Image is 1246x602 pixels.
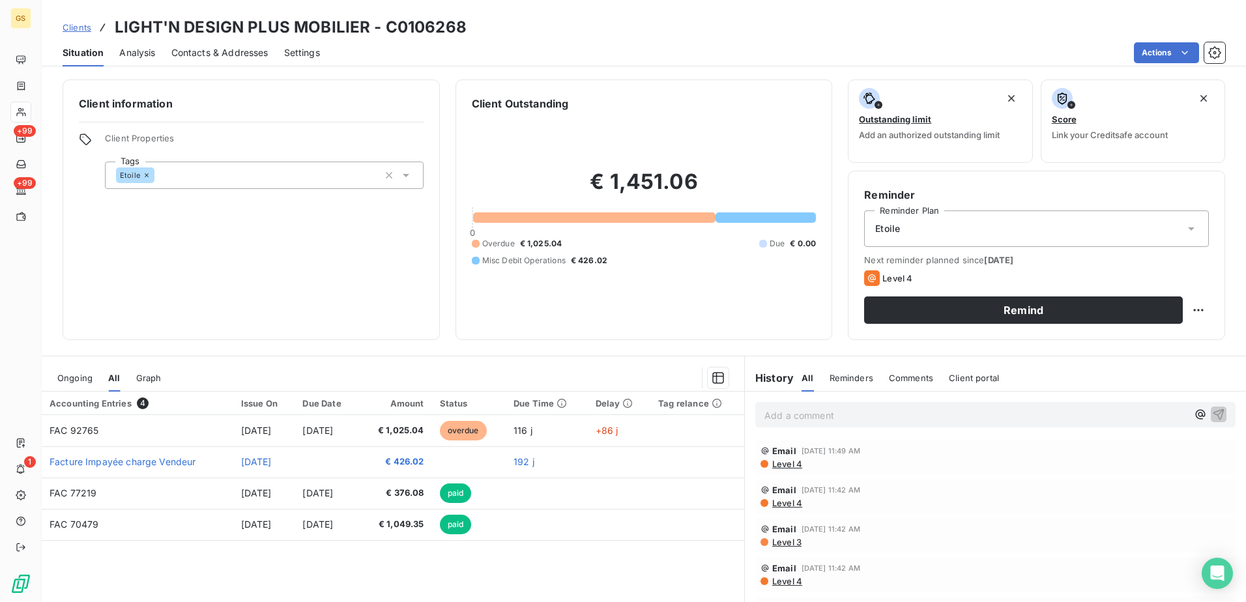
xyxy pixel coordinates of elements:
[472,169,817,208] h2: € 1,451.06
[241,398,287,408] div: Issue On
[470,227,475,238] span: 0
[241,519,272,530] span: [DATE]
[50,397,225,409] div: Accounting Entries
[875,222,900,235] span: Etoile
[514,456,534,467] span: 192 j
[367,398,424,408] div: Amount
[1134,42,1199,63] button: Actions
[440,483,472,503] span: paid
[136,373,162,383] span: Graph
[14,177,36,189] span: +99
[772,446,796,456] span: Email
[302,425,333,436] span: [DATE]
[440,515,472,534] span: paid
[119,46,155,59] span: Analysis
[171,46,268,59] span: Contacts & Addresses
[137,397,149,409] span: 4
[864,187,1209,203] h6: Reminder
[50,487,96,498] span: FAC 77219
[596,425,618,436] span: +86 j
[772,524,796,534] span: Email
[771,498,802,508] span: Level 4
[1052,130,1168,140] span: Link your Creditsafe account
[745,370,794,386] h6: History
[63,22,91,33] span: Clients
[770,238,785,250] span: Due
[482,255,566,266] span: Misc Debit Operations
[482,238,515,250] span: Overdue
[889,373,933,383] span: Comments
[57,373,93,383] span: Ongoing
[830,373,873,383] span: Reminders
[367,455,424,468] span: € 426.02
[302,519,333,530] span: [DATE]
[367,518,424,531] span: € 1,049.35
[472,96,569,111] h6: Client Outstanding
[772,485,796,495] span: Email
[367,424,424,437] span: € 1,025.04
[241,487,272,498] span: [DATE]
[571,255,607,266] span: € 426.02
[1052,114,1077,124] span: Score
[440,398,499,408] div: Status
[1041,79,1225,163] button: ScoreLink your Creditsafe account
[984,255,1013,265] span: [DATE]
[241,425,272,436] span: [DATE]
[520,238,562,250] span: € 1,025.04
[302,487,333,498] span: [DATE]
[79,96,424,111] h6: Client information
[864,255,1209,265] span: Next reminder planned since
[120,171,140,179] span: Etoile
[1202,558,1233,589] div: Open Intercom Messenger
[949,373,999,383] span: Client portal
[63,21,91,34] a: Clients
[10,128,31,149] a: +99
[802,564,860,572] span: [DATE] 11:42 AM
[105,133,424,151] span: Client Properties
[771,459,802,469] span: Level 4
[772,563,796,573] span: Email
[802,486,860,494] span: [DATE] 11:42 AM
[115,16,467,39] h3: LIGHT'N DESIGN PLUS MOBILIER - C0106268
[10,8,31,29] div: GS
[367,487,424,500] span: € 376.08
[14,125,36,137] span: +99
[658,398,736,408] div: Tag relance
[302,398,351,408] div: Due Date
[859,130,1000,140] span: Add an authorized outstanding limit
[284,46,320,59] span: Settings
[108,373,120,383] span: All
[514,425,532,436] span: 116 j
[802,447,860,455] span: [DATE] 11:49 AM
[802,525,860,533] span: [DATE] 11:42 AM
[241,456,272,467] span: [DATE]
[10,573,31,594] img: Logo LeanPay
[50,425,98,436] span: FAC 92765
[859,114,931,124] span: Outstanding limit
[154,169,165,181] input: Add a tag
[790,238,816,250] span: € 0.00
[771,576,802,586] span: Level 4
[10,180,31,201] a: +99
[50,519,98,530] span: FAC 70479
[882,273,912,283] span: Level 4
[50,456,196,467] span: Facture Impayée charge Vendeur
[440,421,487,440] span: overdue
[802,373,813,383] span: All
[848,79,1032,163] button: Outstanding limitAdd an authorized outstanding limit
[24,456,36,468] span: 1
[63,46,104,59] span: Situation
[596,398,643,408] div: Delay
[864,296,1183,324] button: Remind
[771,537,802,547] span: Level 3
[514,398,580,408] div: Due Time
